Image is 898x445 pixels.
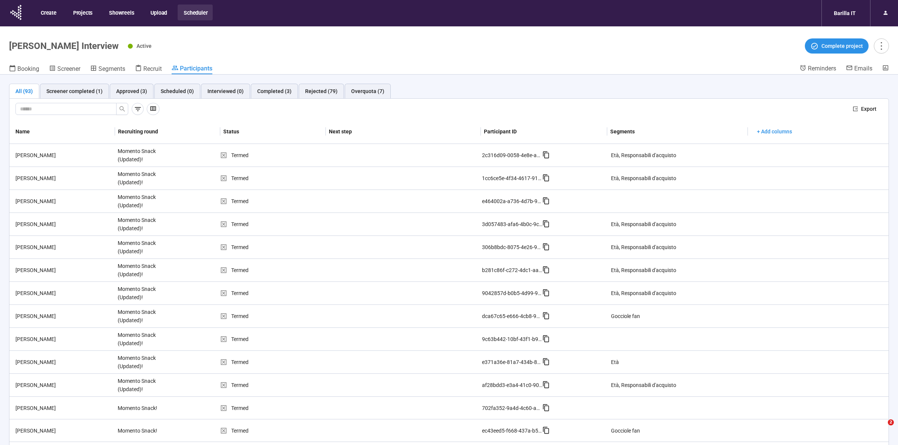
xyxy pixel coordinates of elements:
[351,87,384,95] div: Overquota (7)
[15,87,33,95] div: All (93)
[115,259,171,281] div: Momento Snack (Updated)!
[116,87,147,95] div: Approved (3)
[98,65,125,72] span: Segments
[115,213,171,235] div: Momento Snack (Updated)!
[481,119,608,144] th: Participant ID
[90,64,125,74] a: Segments
[12,243,115,251] div: [PERSON_NAME]
[876,41,886,51] span: more
[808,65,836,72] span: Reminders
[115,167,171,190] div: Momento Snack (Updated)!
[12,358,115,366] div: [PERSON_NAME]
[611,220,676,228] div: Età, Responsabili d'acquisto
[12,220,115,228] div: [PERSON_NAME]
[821,42,863,50] span: Complete project
[116,103,128,115] button: search
[115,401,171,415] div: Momento Snack!
[829,6,860,20] div: Barilla IT
[12,174,115,182] div: [PERSON_NAME]
[12,197,115,205] div: [PERSON_NAME]
[846,64,872,73] a: Emails
[482,220,542,228] div: 3d057483-afa6-4b0c-9c52-7509601323d7
[872,419,890,437] iframe: Intercom live chat
[257,87,292,95] div: Completed (3)
[220,404,325,412] div: Termed
[220,358,325,366] div: Termed
[861,105,877,113] span: Export
[611,312,640,320] div: Gocciole fan
[12,404,115,412] div: [PERSON_NAME]
[854,65,872,72] span: Emails
[847,103,883,115] button: exportExport
[220,174,325,182] div: Termed
[482,197,542,205] div: e464002a-a736-4d7b-902e-f8ae8d5fb0df
[17,65,39,72] span: Booking
[305,87,338,95] div: Rejected (79)
[67,5,98,20] button: Projects
[874,38,889,54] button: more
[115,190,171,213] div: Momento Snack (Updated)!
[482,312,542,320] div: dca67c65-e666-4cb8-9266-413186ef8aca
[220,197,325,205] div: Termed
[220,427,325,435] div: Termed
[482,174,542,182] div: 1cc6ce5e-4f34-4617-91ff-5d6ee55df135
[220,266,325,274] div: Termed
[853,106,858,112] span: export
[172,64,212,74] a: Participants
[12,289,115,297] div: [PERSON_NAME]
[220,289,325,297] div: Termed
[12,335,115,343] div: [PERSON_NAME]
[611,266,676,274] div: Età, Responsabili d'acquisto
[751,125,798,138] button: + Add columns
[220,151,325,159] div: Termed
[9,119,115,144] th: Name
[757,127,792,136] span: + Add columns
[180,65,212,72] span: Participants
[12,381,115,389] div: [PERSON_NAME]
[115,424,171,438] div: Momento Snack!
[805,38,869,54] button: Complete project
[115,305,171,327] div: Momento Snack (Updated)!
[161,87,194,95] div: Scheduled (0)
[482,335,542,343] div: 9c63b442-10bf-43f1-b942-6b5100766c77
[326,119,481,144] th: Next step
[482,381,542,389] div: af28bdd3-e3a4-41c0-9049-33f1451fb4b6
[12,312,115,320] div: [PERSON_NAME]
[611,289,676,297] div: Età, Responsabili d'acquisto
[220,119,326,144] th: Status
[115,328,171,350] div: Momento Snack (Updated)!
[611,174,676,182] div: Età, Responsabili d'acquisto
[137,43,152,49] span: Active
[135,64,162,74] a: Recruit
[12,151,115,159] div: [PERSON_NAME]
[611,243,676,251] div: Età, Responsabili d'acquisto
[220,381,325,389] div: Termed
[115,374,171,396] div: Momento Snack (Updated)!
[611,427,640,435] div: Gocciole fan
[220,312,325,320] div: Termed
[119,106,125,112] span: search
[611,358,619,366] div: Età
[9,64,39,74] a: Booking
[482,404,542,412] div: 702fa352-9a4d-4c60-ab6d-47c8dc3cfdd6
[115,119,221,144] th: Recruiting round
[143,65,162,72] span: Recruit
[9,41,119,51] h1: [PERSON_NAME] Interview
[178,5,213,20] button: Scheduler
[103,5,139,20] button: Showreels
[144,5,172,20] button: Upload
[57,65,80,72] span: Screener
[607,119,748,144] th: Segments
[115,144,171,167] div: Momento Snack (Updated)!
[800,64,836,73] a: Reminders
[207,87,244,95] div: Interviewed (0)
[220,220,325,228] div: Termed
[482,358,542,366] div: e371a36e-81a7-434b-8c5b-12b0a30e8eba
[115,351,171,373] div: Momento Snack (Updated)!
[611,151,676,159] div: Età, Responsabili d'acquisto
[115,282,171,304] div: Momento Snack (Updated)!
[12,266,115,274] div: [PERSON_NAME]
[220,335,325,343] div: Termed
[49,64,80,74] a: Screener
[482,243,542,251] div: 306b8bdc-8075-4e26-9392-93c11f46f0a1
